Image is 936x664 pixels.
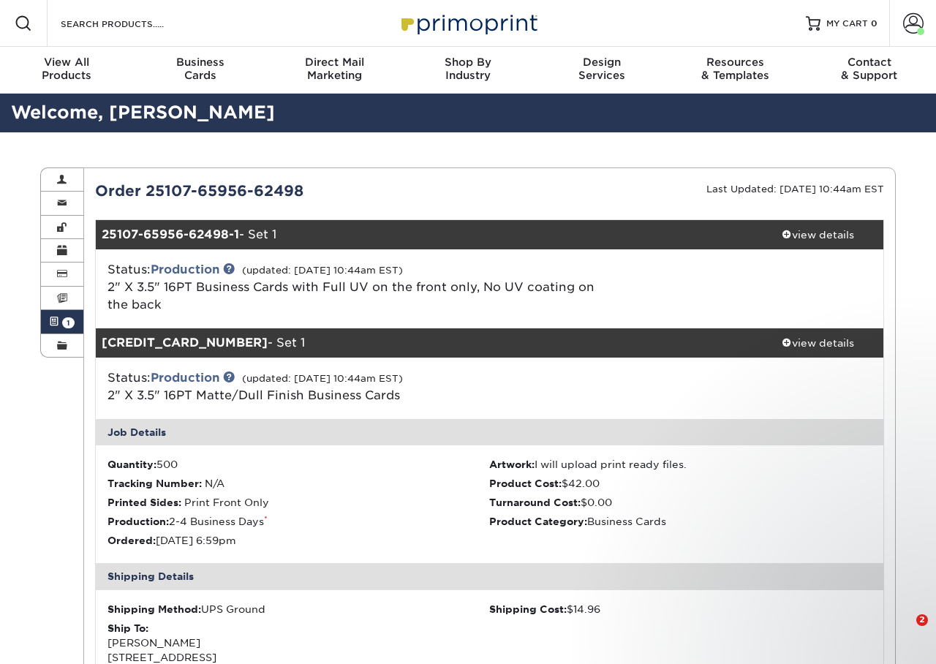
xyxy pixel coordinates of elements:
a: Resources& Templates [668,47,802,94]
li: 2-4 Business Days [107,514,490,529]
div: Status: [97,369,621,404]
div: Marketing [268,56,401,82]
span: Contact [802,56,936,69]
span: Shop By [401,56,535,69]
a: view details [752,220,883,249]
div: & Support [802,56,936,82]
div: Services [535,56,668,82]
strong: Shipping Method: [107,603,201,615]
img: Primoprint [395,7,541,39]
a: Production [151,263,219,276]
strong: [CREDIT_CARD_NUMBER] [102,336,268,350]
span: 2 [916,614,928,626]
a: Direct MailMarketing [268,47,401,94]
span: Business [134,56,268,69]
span: Resources [668,56,802,69]
div: UPS Ground [107,602,490,616]
a: 1 [41,310,83,333]
input: SEARCH PRODUCTS..... [59,15,202,32]
div: Order 25107-65956-62498 [84,180,490,202]
a: 2" X 3.5" 16PT Business Cards with Full UV on the front only, No UV coating on the back [107,280,595,312]
div: Industry [401,56,535,82]
div: Cards [134,56,268,82]
div: view details [752,336,883,350]
a: DesignServices [535,47,668,94]
a: 2" X 3.5" 16PT Matte/Dull Finish Business Cards [107,388,400,402]
div: Job Details [96,419,884,445]
li: [DATE] 6:59pm [107,533,490,548]
strong: Product Cost: [489,478,562,489]
strong: Ship To: [107,622,148,634]
div: - Set 1 [96,328,752,358]
strong: Production: [107,516,169,527]
div: Shipping Details [96,563,884,589]
strong: Ordered: [107,535,156,546]
strong: Tracking Number: [107,478,202,489]
small: (updated: [DATE] 10:44am EST) [242,373,403,384]
div: & Templates [668,56,802,82]
div: - Set 1 [96,220,752,249]
span: N/A [205,478,224,489]
li: I will upload print ready files. [489,457,872,472]
li: Business Cards [489,514,872,529]
div: view details [752,227,883,242]
span: Direct Mail [268,56,401,69]
span: 0 [871,18,877,29]
span: Design [535,56,668,69]
span: 1 [62,317,75,328]
a: view details [752,328,883,358]
span: Print Front Only [184,497,269,508]
small: (updated: [DATE] 10:44am EST) [242,265,403,276]
strong: Artwork: [489,459,535,470]
div: Status: [97,261,621,314]
strong: Product Category: [489,516,587,527]
li: 500 [107,457,490,472]
iframe: Intercom live chat [886,614,921,649]
strong: Turnaround Cost: [489,497,581,508]
li: $0.00 [489,495,872,510]
a: BusinessCards [134,47,268,94]
strong: 25107-65956-62498-1 [102,227,239,241]
a: Production [151,371,219,385]
li: $42.00 [489,476,872,491]
small: Last Updated: [DATE] 10:44am EST [706,184,884,195]
a: Contact& Support [802,47,936,94]
a: Shop ByIndustry [401,47,535,94]
div: $14.96 [489,602,872,616]
span: MY CART [826,18,868,30]
strong: Quantity: [107,459,156,470]
strong: Printed Sides: [107,497,181,508]
strong: Shipping Cost: [489,603,567,615]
